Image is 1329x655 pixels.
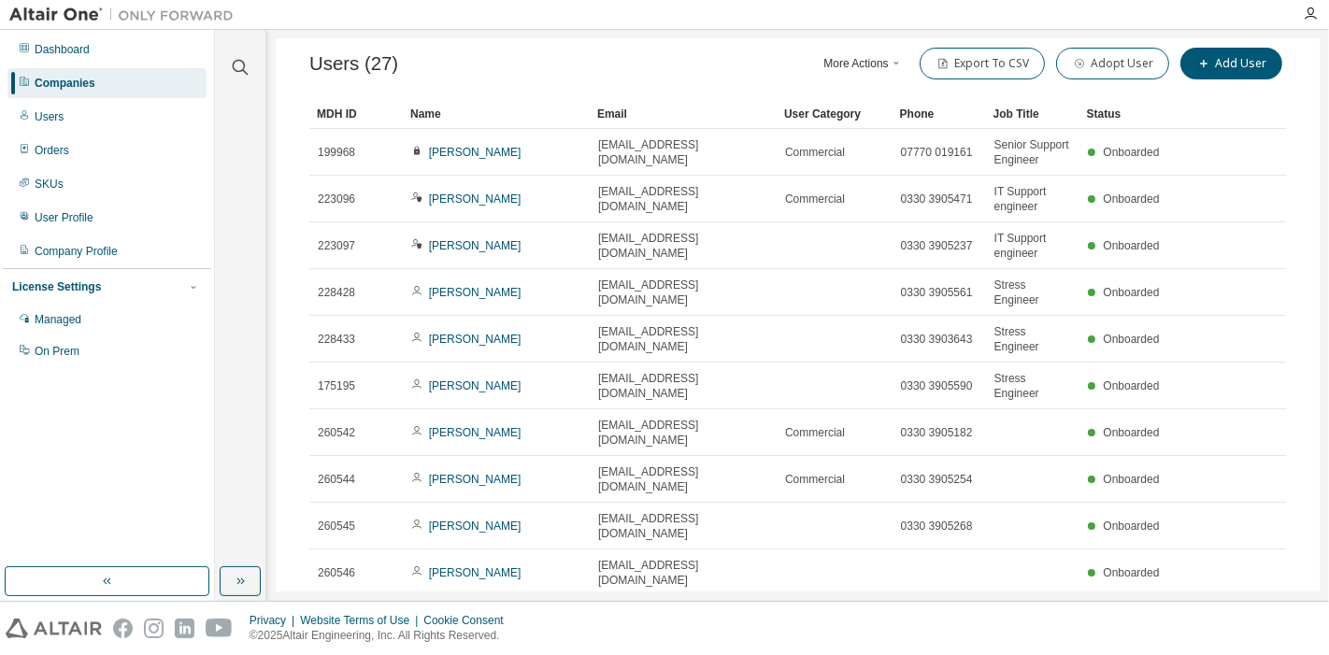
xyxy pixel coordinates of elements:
span: Senior Support Engineer [994,137,1071,167]
span: 0330 3905471 [901,192,973,206]
img: altair_logo.svg [6,619,102,638]
div: Status [1087,99,1165,129]
div: Cookie Consent [423,613,514,628]
img: facebook.svg [113,619,133,638]
span: [EMAIL_ADDRESS][DOMAIN_NAME] [598,464,768,494]
span: 0330 3905268 [901,519,973,534]
span: 260545 [318,519,355,534]
a: [PERSON_NAME] [429,146,522,159]
span: 0330 3905237 [901,238,973,253]
div: User Category [784,99,885,129]
span: [EMAIL_ADDRESS][DOMAIN_NAME] [598,324,768,354]
span: Onboarded [1103,286,1159,299]
span: Onboarded [1103,426,1159,439]
img: Altair One [9,6,243,24]
span: [EMAIL_ADDRESS][DOMAIN_NAME] [598,278,768,307]
span: 223097 [318,238,355,253]
div: Company Profile [35,244,118,259]
span: [EMAIL_ADDRESS][DOMAIN_NAME] [598,231,768,261]
span: [EMAIL_ADDRESS][DOMAIN_NAME] [598,371,768,401]
div: Dashboard [35,42,90,57]
button: More Actions [819,48,908,79]
span: Onboarded [1103,239,1159,252]
div: User Profile [35,210,93,225]
span: Onboarded [1103,146,1159,159]
span: 260546 [318,565,355,580]
span: 175195 [318,378,355,393]
button: Adopt User [1056,48,1169,79]
div: SKUs [35,177,64,192]
span: Commercial [785,472,845,487]
span: 0330 3905254 [901,472,973,487]
span: Stress Engineer [994,324,1071,354]
span: Stress Engineer [994,371,1071,401]
a: [PERSON_NAME] [429,520,522,533]
a: [PERSON_NAME] [429,566,522,579]
span: Onboarded [1103,520,1159,533]
span: Commercial [785,425,845,440]
div: Phone [900,99,979,129]
span: 0330 3905182 [901,425,973,440]
span: 260542 [318,425,355,440]
div: MDH ID [317,99,395,129]
span: 07770 019161 [901,145,973,160]
span: Commercial [785,145,845,160]
span: 228433 [318,332,355,347]
span: 223096 [318,192,355,206]
span: 199968 [318,145,355,160]
span: IT Support engineer [994,184,1071,214]
div: License Settings [12,279,101,294]
span: Stress Engineer [994,278,1071,307]
div: Email [597,99,769,129]
a: [PERSON_NAME] [429,239,522,252]
span: Onboarded [1103,192,1159,206]
div: Users [35,109,64,124]
a: [PERSON_NAME] [429,426,522,439]
a: [PERSON_NAME] [429,379,522,392]
button: Add User [1180,48,1282,79]
span: [EMAIL_ADDRESS][DOMAIN_NAME] [598,418,768,448]
button: Export To CSV [920,48,1045,79]
div: Job Title [993,99,1072,129]
span: [EMAIL_ADDRESS][DOMAIN_NAME] [598,558,768,588]
span: Users (27) [309,53,398,75]
a: [PERSON_NAME] [429,333,522,346]
img: youtube.svg [206,619,233,638]
span: [EMAIL_ADDRESS][DOMAIN_NAME] [598,511,768,541]
span: 0330 3903643 [901,332,973,347]
span: Onboarded [1103,473,1159,486]
span: Onboarded [1103,333,1159,346]
div: On Prem [35,344,79,359]
div: Orders [35,143,69,158]
span: 260544 [318,472,355,487]
img: instagram.svg [144,619,164,638]
div: Companies [35,76,95,91]
span: Onboarded [1103,379,1159,392]
div: Website Terms of Use [300,613,423,628]
a: [PERSON_NAME] [429,286,522,299]
span: [EMAIL_ADDRESS][DOMAIN_NAME] [598,184,768,214]
span: IT Support engineer [994,231,1071,261]
a: [PERSON_NAME] [429,192,522,206]
div: Managed [35,312,81,327]
span: 0330 3905590 [901,378,973,393]
img: linkedin.svg [175,619,194,638]
span: 0330 3905561 [901,285,973,300]
div: Name [410,99,582,129]
div: Privacy [250,613,300,628]
a: [PERSON_NAME] [429,473,522,486]
span: Onboarded [1103,566,1159,579]
span: [EMAIL_ADDRESS][DOMAIN_NAME] [598,137,768,167]
p: © 2025 Altair Engineering, Inc. All Rights Reserved. [250,628,515,644]
span: Commercial [785,192,845,206]
span: 228428 [318,285,355,300]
